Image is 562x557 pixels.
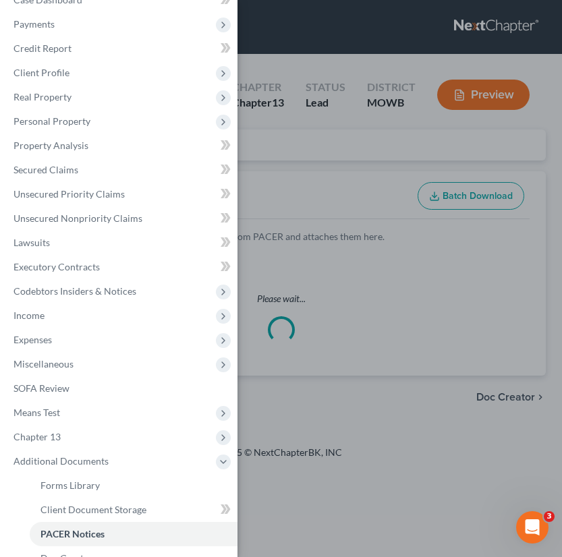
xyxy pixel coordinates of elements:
span: Unsecured Priority Claims [13,188,125,200]
a: Unsecured Priority Claims [3,182,237,206]
a: Executory Contracts [3,255,237,279]
span: Expenses [13,334,52,345]
a: Secured Claims [3,158,237,182]
span: Additional Documents [13,455,109,467]
span: Payments [13,18,55,30]
a: Unsecured Nonpriority Claims [3,206,237,231]
span: SOFA Review [13,382,69,394]
span: Client Profile [13,67,69,78]
a: Property Analysis [3,134,237,158]
span: Chapter 13 [13,431,61,442]
a: Forms Library [30,473,237,498]
iframe: Intercom live chat [516,511,549,544]
a: SOFA Review [3,376,237,401]
span: Secured Claims [13,164,78,175]
span: Lawsuits [13,237,50,248]
span: Codebtors Insiders & Notices [13,285,136,297]
span: Personal Property [13,115,90,127]
a: Lawsuits [3,231,237,255]
span: Means Test [13,407,60,418]
span: PACER Notices [40,528,105,539]
span: Client Document Storage [40,504,146,515]
span: Income [13,310,45,321]
span: Credit Report [13,42,72,54]
a: Client Document Storage [30,498,237,522]
span: Miscellaneous [13,358,74,370]
span: Unsecured Nonpriority Claims [13,212,142,224]
span: Real Property [13,91,72,102]
span: 3 [544,511,555,522]
a: PACER Notices [30,522,237,546]
span: Property Analysis [13,140,88,151]
a: Credit Report [3,36,237,61]
span: Forms Library [40,479,100,491]
span: Executory Contracts [13,261,100,272]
